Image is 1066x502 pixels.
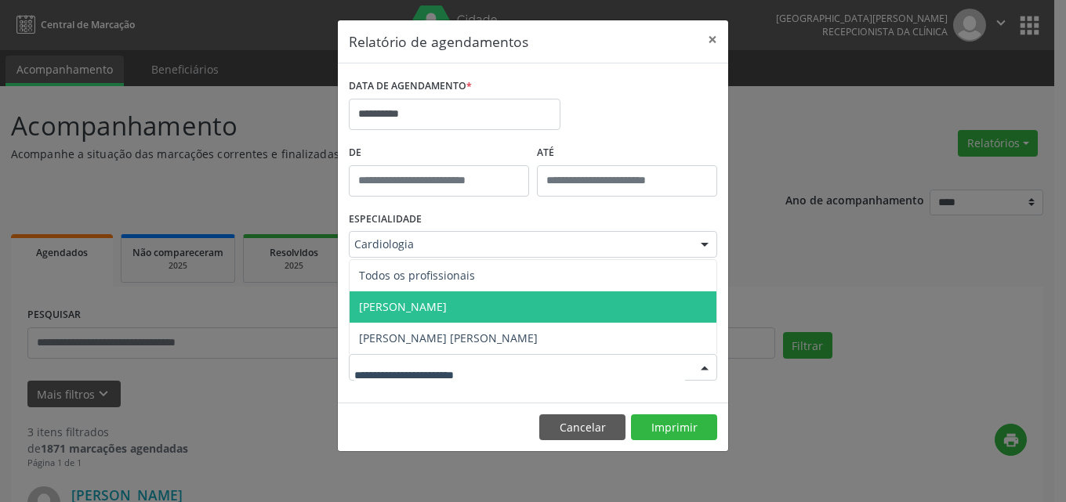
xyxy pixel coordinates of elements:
[631,414,717,441] button: Imprimir
[697,20,728,59] button: Close
[359,330,538,345] span: [PERSON_NAME] [PERSON_NAME]
[349,141,529,165] label: De
[537,141,717,165] label: ATÉ
[349,208,422,232] label: ESPECIALIDADE
[349,74,472,99] label: DATA DE AGENDAMENTO
[539,414,625,441] button: Cancelar
[359,268,475,283] span: Todos os profissionais
[359,299,447,314] span: [PERSON_NAME]
[354,237,685,252] span: Cardiologia
[349,31,528,52] h5: Relatório de agendamentos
